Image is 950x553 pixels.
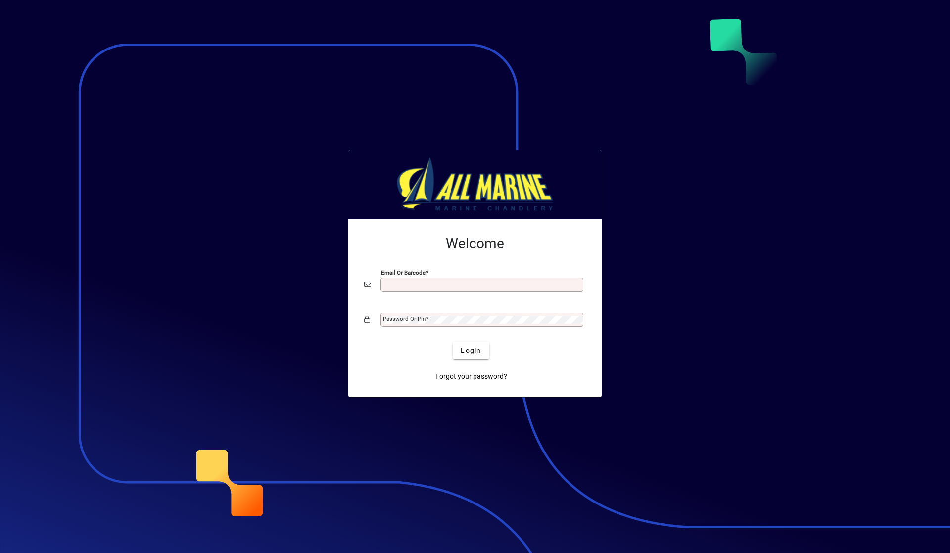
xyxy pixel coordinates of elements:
[364,235,586,252] h2: Welcome
[461,346,481,356] span: Login
[435,371,507,382] span: Forgot your password?
[381,269,426,276] mat-label: Email or Barcode
[431,367,511,385] a: Forgot your password?
[453,342,489,359] button: Login
[383,315,426,322] mat-label: Password or Pin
